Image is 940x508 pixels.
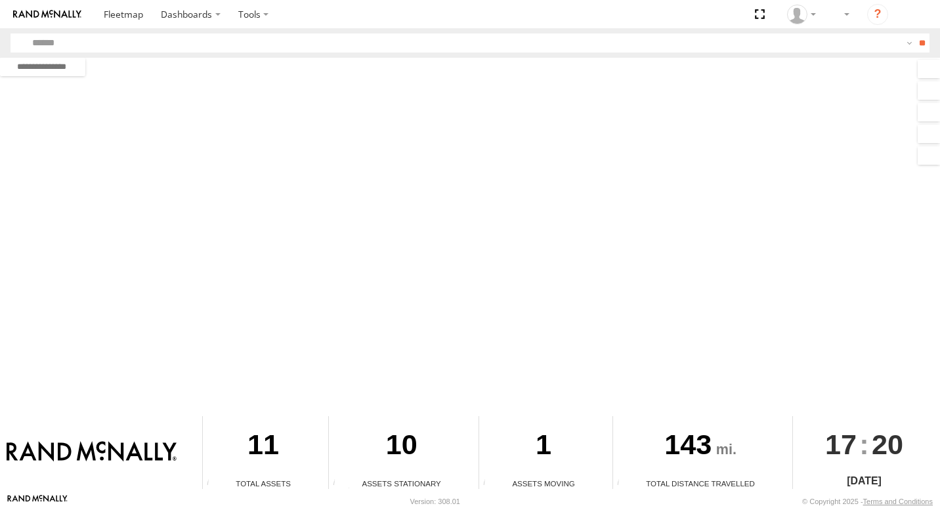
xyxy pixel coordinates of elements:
[479,416,608,478] div: 1
[203,478,324,489] div: Total Assets
[203,416,324,478] div: 11
[479,478,608,489] div: Assets Moving
[329,478,474,489] div: Assets Stationary
[479,479,499,489] div: Total number of assets current in transit.
[886,33,914,53] label: Search Filter Options
[13,10,81,19] img: rand-logo.svg
[329,479,349,489] div: Total number of assets current stationary.
[918,146,940,165] label: Map Settings
[863,497,933,505] a: Terms and Conditions
[867,4,888,25] i: ?
[872,416,903,473] span: 20
[802,497,933,505] div: © Copyright 2025 -
[329,416,474,478] div: 10
[7,441,177,463] img: Rand McNally
[793,416,935,473] div: :
[613,479,633,489] div: Total distance travelled by all assets within specified date range and applied filters
[203,479,223,489] div: Total number of Enabled Assets
[782,5,821,24] div: Valeo Dash
[825,416,857,473] span: 17
[613,416,788,478] div: 143
[410,497,460,505] div: Version: 308.01
[7,495,68,508] a: Visit our Website
[613,478,788,489] div: Total Distance Travelled
[793,473,935,489] div: [DATE]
